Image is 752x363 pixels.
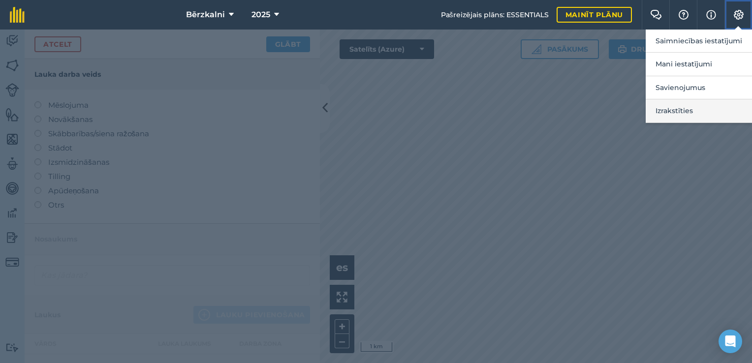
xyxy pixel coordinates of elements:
[646,99,752,122] button: Izrakstīties
[719,330,742,353] div: Atvērt domofona kurjeru
[646,30,752,53] button: Saimniecības iestatījumi
[10,7,25,23] img: lauka piemales logotips
[646,53,752,76] button: Mani iestatījumi
[441,9,549,20] span: Pašreizējais plāns: ESSENTIALS
[557,7,632,23] a: Mainīt plānu
[706,9,716,21] img: svg+xml;base64,PHN2ZyB4bWxucz0iaHR0cDovL3d3dy53My5vcmcvMjAwMC9zdmciIHdpZHRoPSIxNyIgaGVpZ2h0PSIxNy...
[678,10,689,20] img: Jautājuma zīmes ikona
[186,9,225,21] span: Bērzkalni
[251,9,270,21] span: 2025
[650,10,662,20] img: Divi runas burbuļi, kas pārklājas ar kreiso burbuli priekšplānā
[733,10,745,20] img: Zobrata ikona
[646,76,752,99] button: Savienojumus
